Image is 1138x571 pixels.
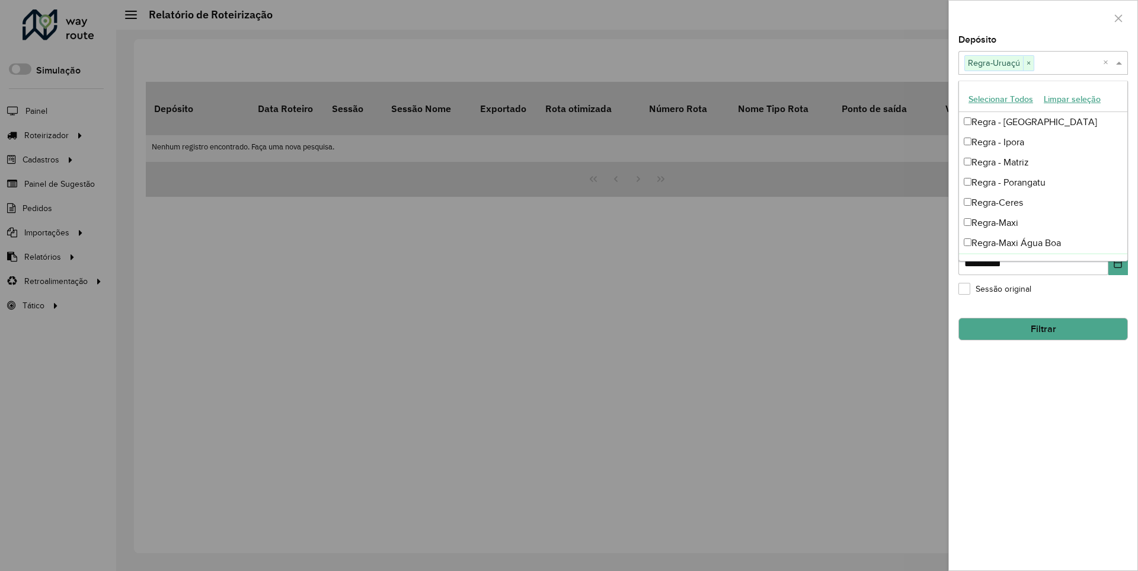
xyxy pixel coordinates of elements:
div: Regra - [GEOGRAPHIC_DATA] [959,112,1127,132]
div: Regra-Ceres [959,193,1127,213]
div: Regra - Ipora [959,132,1127,152]
span: Regra-Uruaçú [965,56,1023,70]
div: Regra - Matriz [959,152,1127,173]
span: × [1023,56,1034,71]
button: Limpar seleção [1038,90,1106,109]
div: Regra-Maxi [959,213,1127,233]
label: Depósito [958,33,996,47]
button: Selecionar Todos [963,90,1038,109]
span: Clear all [1103,56,1113,70]
ng-dropdown-panel: Options list [958,81,1128,261]
label: Sessão original [958,283,1031,295]
button: Choose Date [1108,251,1128,275]
div: Regra-Uruaçú [959,253,1127,273]
button: Filtrar [958,318,1128,340]
div: Regra-Maxi Água Boa [959,233,1127,253]
div: Regra - Porangatu [959,173,1127,193]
